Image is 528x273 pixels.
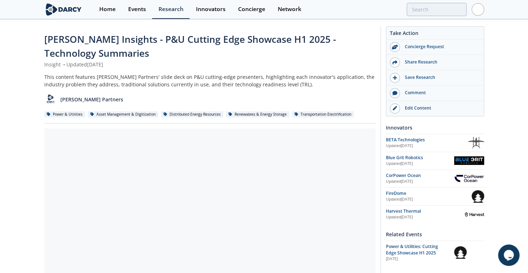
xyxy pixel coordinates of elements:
[60,96,123,103] p: [PERSON_NAME] Partners
[468,137,484,149] img: BETA Technologies
[386,208,484,221] a: Harvest Thermal Updated[DATE] Harvest Thermal
[99,6,116,12] div: Home
[386,214,465,220] div: Updated [DATE]
[386,208,465,214] div: Harvest Thermal
[454,246,467,259] img: FireDome
[407,3,467,16] input: Advanced Search
[386,121,484,134] div: Innovators
[386,197,472,202] div: Updated [DATE]
[386,143,468,149] div: Updated [DATE]
[128,6,146,12] div: Events
[292,111,354,118] div: Transportation Electrification
[472,190,484,203] img: FireDome
[386,190,484,203] a: FireDome Updated[DATE] FireDome
[454,156,484,165] img: Blue Grit Robotics
[44,33,336,60] span: [PERSON_NAME] Insights - P&U Cutting Edge Showcase H1 2025 - Technology Summaries
[400,59,480,65] div: Share Research
[400,105,480,111] div: Edit Content
[454,175,484,182] img: CorPower Ocean
[386,243,484,262] a: Power & Utilities: Cutting Edge Showcase H1 2025 [DATE] FireDome
[44,111,85,118] div: Power & Utilities
[386,243,438,256] span: Power & Utilities: Cutting Edge Showcase H1 2025
[386,179,454,184] div: Updated [DATE]
[44,3,83,16] img: logo-wide.svg
[386,161,454,167] div: Updated [DATE]
[226,111,290,118] div: Renewables & Energy Storage
[386,101,484,116] a: Edit Content
[386,155,484,167] a: Blue Grit Robotics Updated[DATE] Blue Grit Robotics
[498,244,521,266] iframe: chat widget
[400,44,480,50] div: Concierge Request
[386,29,484,40] div: Take Action
[159,6,183,12] div: Research
[44,61,376,68] div: Insight Updated [DATE]
[472,3,484,16] img: Profile
[238,6,265,12] div: Concierge
[386,137,484,149] a: BETA Technologies Updated[DATE] BETA Technologies
[196,6,226,12] div: Innovators
[386,172,454,179] div: CorPower Ocean
[464,208,484,221] img: Harvest Thermal
[278,6,301,12] div: Network
[88,111,159,118] div: Asset Management & Digitization
[44,73,376,88] div: This content features [PERSON_NAME] Partners' slide deck on P&U cutting-edge presenters, highligh...
[386,256,449,262] div: [DATE]
[386,137,468,143] div: BETA Technologies
[386,190,472,197] div: FireDome
[400,74,480,81] div: Save Research
[386,228,484,241] div: Related Events
[62,61,66,68] span: •
[161,111,223,118] div: Distributed Energy Resources
[386,172,484,185] a: CorPower Ocean Updated[DATE] CorPower Ocean
[386,155,454,161] div: Blue Grit Robotics
[400,90,480,96] div: Comment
